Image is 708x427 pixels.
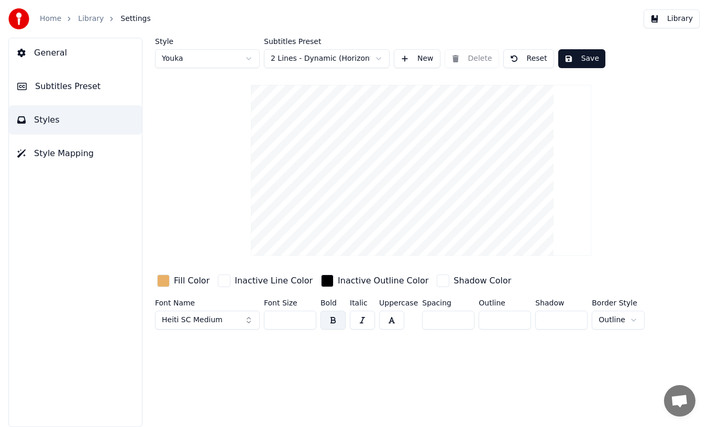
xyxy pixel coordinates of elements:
button: Styles [9,105,142,135]
a: Library [78,14,104,24]
img: youka [8,8,29,29]
a: Home [40,14,61,24]
label: Outline [479,299,531,306]
span: Styles [34,114,60,126]
span: Heiti SC Medium [162,315,223,325]
label: Subtitles Preset [264,38,390,45]
span: Settings [120,14,150,24]
label: Shadow [535,299,588,306]
button: Shadow Color [435,272,513,289]
button: Style Mapping [9,139,142,168]
label: Font Size [264,299,316,306]
button: Library [644,9,700,28]
button: New [394,49,440,68]
label: Font Name [155,299,260,306]
span: Style Mapping [34,147,94,160]
button: Inactive Line Color [216,272,315,289]
div: Shadow Color [453,275,511,287]
nav: breadcrumb [40,14,151,24]
label: Spacing [422,299,474,306]
label: Italic [350,299,375,306]
span: Subtitles Preset [35,80,101,93]
button: General [9,38,142,68]
label: Style [155,38,260,45]
button: Inactive Outline Color [319,272,430,289]
button: Subtitles Preset [9,72,142,101]
button: Fill Color [155,272,212,289]
label: Border Style [592,299,645,306]
label: Uppercase [379,299,418,306]
div: Fill Color [174,275,209,287]
span: General [34,47,67,59]
button: Save [558,49,605,68]
a: Open chat [664,385,695,417]
label: Bold [320,299,346,306]
button: Reset [503,49,554,68]
div: Inactive Outline Color [338,275,428,287]
div: Inactive Line Color [235,275,313,287]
